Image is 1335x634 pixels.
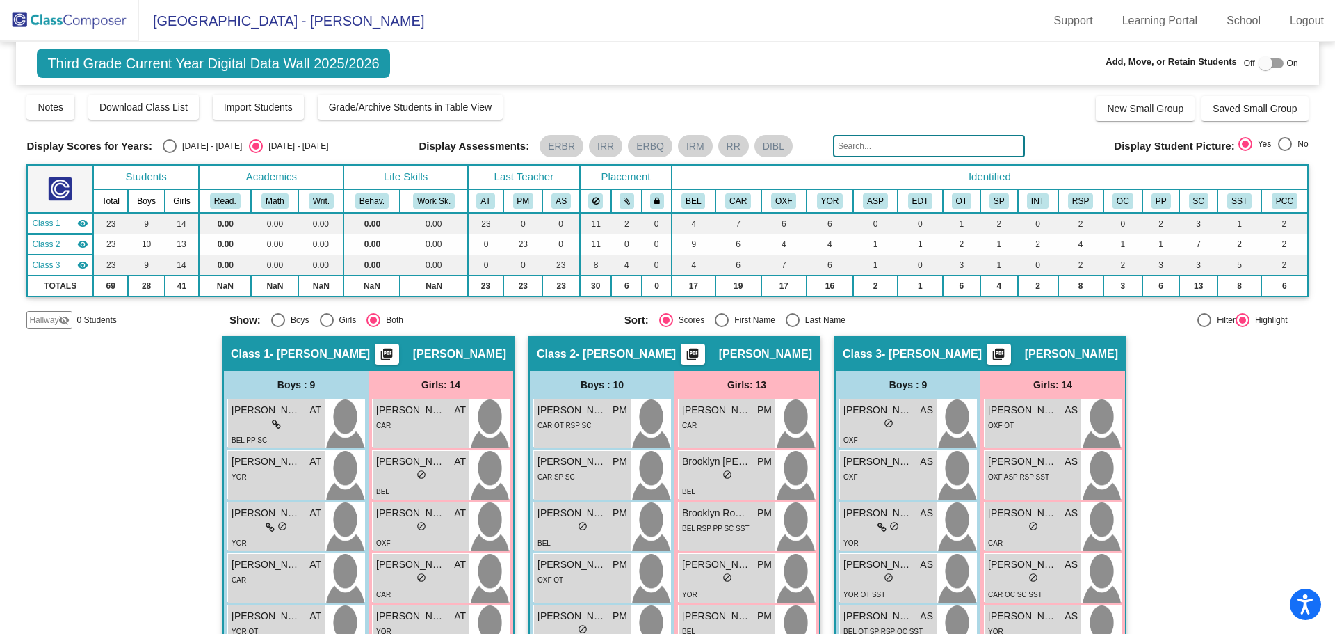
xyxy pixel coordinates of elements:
[309,403,321,418] span: AT
[298,234,343,255] td: 0.00
[611,234,642,255] td: 0
[165,255,200,276] td: 14
[980,371,1125,399] div: Girls: 14
[537,506,607,521] span: [PERSON_NAME]
[1065,454,1078,469] span: AS
[27,213,93,234] td: Ashley Tyus - Tyus
[580,276,611,296] td: 30
[576,347,676,361] span: - [PERSON_NAME]
[199,165,343,189] th: Academics
[1252,138,1272,150] div: Yes
[537,473,575,481] span: CAR SP SC
[761,276,807,296] td: 17
[1217,255,1261,276] td: 5
[318,95,503,120] button: Grade/Archive Students in Table View
[1058,234,1103,255] td: 4
[1249,314,1288,326] div: Highlight
[642,189,672,213] th: Keep with teacher
[165,234,200,255] td: 13
[1142,255,1180,276] td: 3
[1217,234,1261,255] td: 2
[468,234,503,255] td: 0
[817,193,843,209] button: YOR
[251,213,298,234] td: 0.00
[29,314,58,326] span: Hallway
[376,488,389,496] span: BEL
[251,234,298,255] td: 0.00
[1261,276,1307,296] td: 6
[380,314,403,326] div: Both
[843,347,882,361] span: Class 3
[611,276,642,296] td: 6
[943,213,980,234] td: 1
[213,95,304,120] button: Import Students
[580,189,611,213] th: Keep away students
[1238,137,1309,155] mat-radio-group: Select an option
[843,403,913,418] span: [PERSON_NAME]
[1065,403,1078,418] span: AS
[503,234,542,255] td: 23
[754,135,793,157] mat-chip: DIBL
[165,276,200,296] td: 41
[1043,10,1104,32] a: Support
[1112,193,1133,209] button: OC
[343,234,400,255] td: 0.00
[920,454,933,469] span: AS
[1106,55,1237,69] span: Add, Move, or Retain Students
[77,218,88,229] mat-icon: visibility
[1201,96,1308,121] button: Saved Small Group
[88,95,199,120] button: Download Class List
[413,193,455,209] button: Work Sk.
[400,234,467,255] td: 0.00
[673,314,704,326] div: Scores
[419,140,529,152] span: Display Assessments:
[413,347,506,361] span: [PERSON_NAME]
[32,238,60,251] span: Class 2
[1287,57,1298,70] span: On
[93,234,128,255] td: 23
[715,213,761,234] td: 7
[1142,234,1180,255] td: 1
[1111,10,1209,32] a: Learning Portal
[309,506,321,521] span: AT
[454,454,466,469] span: AT
[231,347,270,361] span: Class 1
[540,135,583,157] mat-chip: ERBR
[99,102,188,113] span: Download Class List
[943,255,980,276] td: 3
[542,255,580,276] td: 23
[833,135,1025,157] input: Search...
[642,255,672,276] td: 0
[454,506,466,521] span: AT
[843,436,858,444] span: OXF
[1261,255,1307,276] td: 2
[1018,189,1058,213] th: Interpretation Needed
[613,403,627,418] span: PM
[642,276,672,296] td: 0
[334,314,357,326] div: Girls
[613,454,627,469] span: PM
[642,213,672,234] td: 0
[898,213,942,234] td: 0
[199,255,251,276] td: 0.00
[32,259,60,271] span: Class 3
[542,213,580,234] td: 0
[298,213,343,234] td: 0.00
[807,255,853,276] td: 6
[251,255,298,276] td: 0.00
[980,234,1018,255] td: 1
[613,506,627,521] span: PM
[77,239,88,250] mat-icon: visibility
[580,165,672,189] th: Placement
[761,255,807,276] td: 7
[843,473,858,481] span: OXF
[1018,255,1058,276] td: 0
[980,276,1018,296] td: 4
[807,276,853,296] td: 16
[229,313,614,327] mat-radio-group: Select an option
[611,213,642,234] td: 2
[628,135,672,157] mat-chip: ERBQ
[1142,276,1180,296] td: 6
[800,314,845,326] div: Last Name
[551,193,571,209] button: AS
